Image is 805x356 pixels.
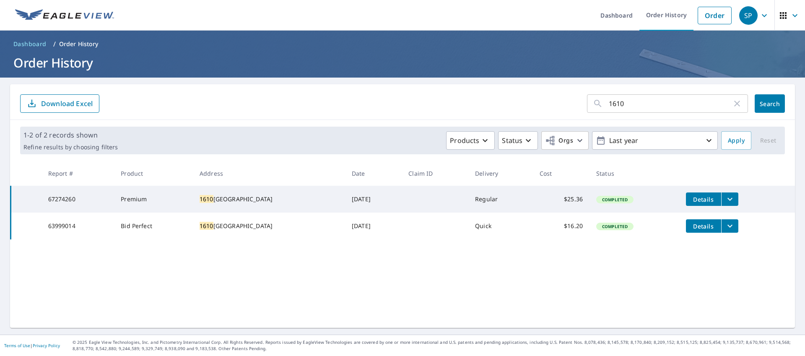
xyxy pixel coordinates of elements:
[10,37,50,51] a: Dashboard
[468,161,533,186] th: Delivery
[402,161,468,186] th: Claim ID
[200,195,213,203] mark: 1610
[739,6,758,25] div: SP
[42,186,114,213] td: 67274260
[114,161,193,186] th: Product
[42,213,114,239] td: 63999014
[114,186,193,213] td: Premium
[193,161,345,186] th: Address
[721,192,738,206] button: filesDropdownBtn-67274260
[728,135,745,146] span: Apply
[533,213,589,239] td: $16.20
[200,195,338,203] div: [GEOGRAPHIC_DATA]
[545,135,573,146] span: Orgs
[345,161,402,186] th: Date
[606,133,704,148] p: Last year
[20,94,99,113] button: Download Excel
[755,94,785,113] button: Search
[721,219,738,233] button: filesDropdownBtn-63999014
[23,130,118,140] p: 1-2 of 2 records shown
[686,219,721,233] button: detailsBtn-63999014
[468,213,533,239] td: Quick
[721,131,751,150] button: Apply
[53,39,56,49] li: /
[73,339,801,352] p: © 2025 Eagle View Technologies, Inc. and Pictometry International Corp. All Rights Reserved. Repo...
[10,54,795,71] h1: Order History
[4,343,30,348] a: Terms of Use
[698,7,732,24] a: Order
[609,92,732,115] input: Address, Report #, Claim ID, etc.
[345,213,402,239] td: [DATE]
[502,135,522,146] p: Status
[23,143,118,151] p: Refine results by choosing filters
[592,131,718,150] button: Last year
[200,222,213,230] mark: 1610
[597,197,633,203] span: Completed
[533,161,589,186] th: Cost
[42,161,114,186] th: Report #
[41,99,93,108] p: Download Excel
[114,213,193,239] td: Bid Perfect
[498,131,538,150] button: Status
[761,100,778,108] span: Search
[589,161,679,186] th: Status
[446,131,495,150] button: Products
[450,135,479,146] p: Products
[686,192,721,206] button: detailsBtn-67274260
[691,195,716,203] span: Details
[15,9,114,22] img: EV Logo
[691,222,716,230] span: Details
[33,343,60,348] a: Privacy Policy
[345,186,402,213] td: [DATE]
[533,186,589,213] td: $25.36
[468,186,533,213] td: Regular
[597,223,633,229] span: Completed
[59,40,99,48] p: Order History
[541,131,589,150] button: Orgs
[200,222,338,230] div: [GEOGRAPHIC_DATA]
[4,343,60,348] p: |
[10,37,795,51] nav: breadcrumb
[13,40,47,48] span: Dashboard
